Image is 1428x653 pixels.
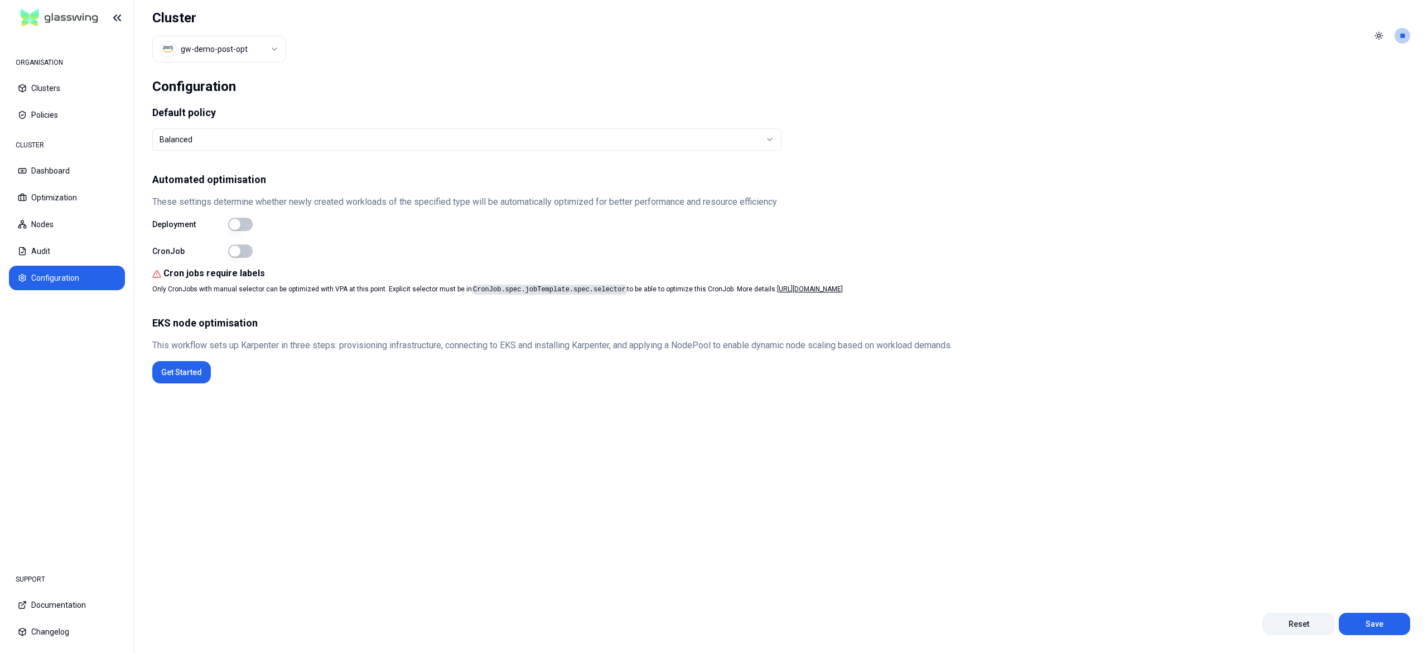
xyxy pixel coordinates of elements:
[152,361,211,383] button: Get Started
[9,568,125,590] div: SUPPORT
[9,593,125,617] button: Documentation
[152,36,286,63] button: Select a value
[9,103,125,127] button: Policies
[181,44,248,55] div: gw-demo-post-opt
[162,44,173,55] img: aws
[9,76,125,100] button: Clusters
[152,247,224,255] label: CronJob
[1339,613,1410,635] button: Save
[9,134,125,156] div: CLUSTER
[152,339,952,352] p: This workflow sets up Karpenter in three steps: provisioning infrastructure, connecting to EKS an...
[152,220,224,228] label: Deployment
[152,285,845,293] span: Only CronJobs with manual selector can be optimized with VPA at this point. Explicit selector mus...
[152,316,258,330] h1: EKS node optimisation
[9,185,125,210] button: Optimization
[9,51,125,74] div: ORGANISATION
[9,266,125,290] button: Configuration
[152,267,1410,280] div: Cron jobs require labels
[9,239,125,263] button: Audit
[152,195,1410,209] p: These settings determine whether newly created workloads of the specified type will be automatica...
[777,285,843,293] a: [URL][DOMAIN_NAME]
[152,76,236,97] div: Configuration
[152,106,1410,119] h1: Default policy
[152,173,1410,186] h1: Automated optimisation
[1263,613,1334,635] button: Reset
[9,159,125,183] button: Dashboard
[9,620,125,644] button: Changelog
[9,212,125,237] button: Nodes
[472,285,627,295] code: CronJob.spec.jobTemplate.spec.selector
[152,9,286,27] h1: Cluster
[16,5,103,31] img: GlassWing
